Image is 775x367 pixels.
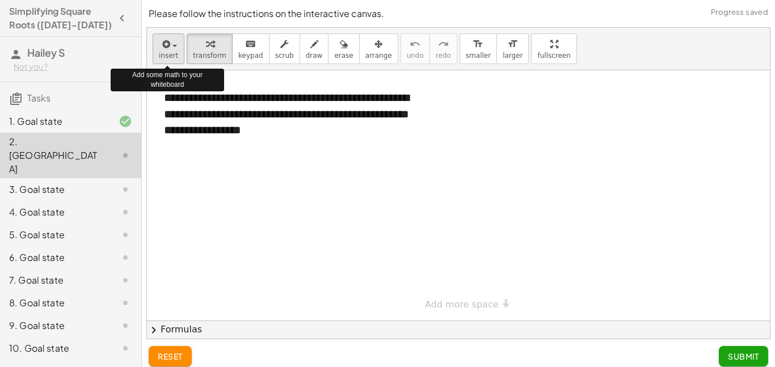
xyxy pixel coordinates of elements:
span: keypad [238,52,263,60]
i: format_size [507,37,518,51]
div: 5. Goal state [9,228,100,242]
i: Task not started. [119,228,132,242]
div: 2. [GEOGRAPHIC_DATA] [9,135,100,176]
span: undo [407,52,424,60]
button: redoredo [429,33,457,64]
button: scrub [269,33,300,64]
div: 4. Goal state [9,205,100,219]
div: 8. Goal state [9,296,100,310]
div: 6. Goal state [9,251,100,264]
span: erase [334,52,353,60]
span: draw [306,52,323,60]
span: redo [436,52,451,60]
div: 1. Goal state [9,115,100,128]
button: chevron_rightFormulas [147,320,770,339]
button: arrange [359,33,398,64]
button: format_sizesmaller [460,33,497,64]
div: 7. Goal state [9,273,100,287]
span: Progress saved [711,7,768,18]
i: Task not started. [119,341,132,355]
i: undo [410,37,420,51]
span: smaller [466,52,491,60]
button: Submit [719,346,768,366]
button: transform [187,33,233,64]
i: redo [438,37,449,51]
button: reset [149,346,192,366]
button: erase [328,33,359,64]
p: Please follow the instructions on the interactive canvas. [149,7,768,20]
span: Tasks [27,92,50,104]
button: insert [153,33,184,64]
button: draw [300,33,329,64]
span: Submit [728,351,759,361]
button: keyboardkeypad [232,33,269,64]
div: Not you? [14,61,132,73]
span: Add more space [425,299,499,310]
button: format_sizelarger [496,33,529,64]
i: Task not started. [119,205,132,219]
span: larger [503,52,523,60]
span: fullscreen [537,52,570,60]
span: reset [158,351,183,361]
div: Add some math to your whiteboard [111,69,224,91]
span: transform [193,52,226,60]
h4: Simplifying Square Roots ([DATE]-[DATE]) [9,5,112,32]
i: format_size [473,37,483,51]
button: undoundo [401,33,430,64]
i: Task finished and correct. [119,115,132,128]
span: Hailey S [27,46,65,59]
i: Task not started. [119,183,132,196]
i: keyboard [245,37,256,51]
button: fullscreen [531,33,576,64]
i: Task not started. [119,273,132,287]
div: 3. Goal state [9,183,100,196]
span: insert [159,52,178,60]
i: Task not started. [119,149,132,162]
div: 10. Goal state [9,341,100,355]
span: chevron_right [147,323,161,337]
span: scrub [275,52,294,60]
div: 9. Goal state [9,319,100,332]
span: arrange [365,52,392,60]
i: Task not started. [119,319,132,332]
i: Task not started. [119,251,132,264]
i: Task not started. [119,296,132,310]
